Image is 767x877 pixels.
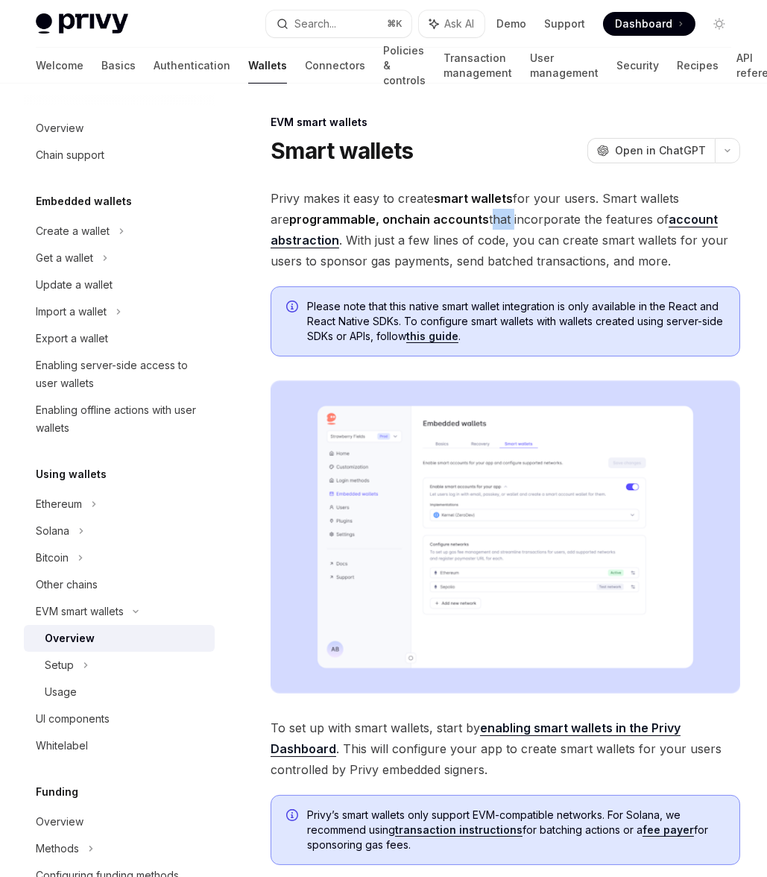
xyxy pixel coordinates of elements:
[419,10,484,37] button: Ask AI
[286,809,301,824] svg: Info
[387,18,403,30] span: ⌘ K
[24,808,215,835] a: Overview
[24,271,215,298] a: Update a wallet
[24,397,215,441] a: Enabling offline actions with user wallets
[36,495,82,513] div: Ethereum
[677,48,719,84] a: Recipes
[36,603,124,620] div: EVM smart wallets
[643,823,694,837] a: fee payer
[36,222,110,240] div: Create a wallet
[24,571,215,598] a: Other chains
[603,12,695,36] a: Dashboard
[248,48,287,84] a: Wallets
[444,16,474,31] span: Ask AI
[24,115,215,142] a: Overview
[36,303,107,321] div: Import a wallet
[24,625,215,652] a: Overview
[24,705,215,732] a: UI components
[36,737,88,755] div: Whitelabel
[24,679,215,705] a: Usage
[24,352,215,397] a: Enabling server-side access to user wallets
[616,48,659,84] a: Security
[36,576,98,594] div: Other chains
[544,16,585,31] a: Support
[24,732,215,759] a: Whitelabel
[36,119,83,137] div: Overview
[530,48,599,84] a: User management
[266,10,411,37] button: Search...⌘K
[395,823,523,837] a: transaction instructions
[24,142,215,169] a: Chain support
[271,137,413,164] h1: Smart wallets
[271,115,740,130] div: EVM smart wallets
[36,549,69,567] div: Bitcoin
[36,249,93,267] div: Get a wallet
[101,48,136,84] a: Basics
[305,48,365,84] a: Connectors
[587,138,715,163] button: Open in ChatGPT
[289,212,489,227] strong: programmable, onchain accounts
[36,710,110,728] div: UI components
[271,188,740,271] span: Privy makes it easy to create for your users. Smart wallets are that incorporate the features of ...
[307,808,725,852] span: Privy’s smart wallets only support EVM-compatible networks. For Solana, we recommend using for ba...
[36,356,206,392] div: Enabling server-side access to user wallets
[271,380,740,694] img: Sample enable smart wallets
[286,301,301,315] svg: Info
[24,325,215,352] a: Export a wallet
[307,299,725,344] span: Please note that this native smart wallet integration is only available in the React and React Na...
[294,15,336,33] div: Search...
[707,12,731,36] button: Toggle dark mode
[45,629,95,647] div: Overview
[36,840,79,858] div: Methods
[271,717,740,780] span: To set up with smart wallets, start by . This will configure your app to create smart wallets for...
[383,48,426,84] a: Policies & controls
[496,16,526,31] a: Demo
[615,143,706,158] span: Open in ChatGPT
[36,522,69,540] div: Solana
[36,813,83,831] div: Overview
[36,465,107,483] h5: Using wallets
[154,48,230,84] a: Authentication
[36,146,104,164] div: Chain support
[36,192,132,210] h5: Embedded wallets
[36,48,83,84] a: Welcome
[45,656,74,674] div: Setup
[615,16,672,31] span: Dashboard
[406,330,458,343] a: this guide
[36,276,113,294] div: Update a wallet
[444,48,512,84] a: Transaction management
[36,13,128,34] img: light logo
[36,401,206,437] div: Enabling offline actions with user wallets
[434,191,513,206] strong: smart wallets
[45,683,77,701] div: Usage
[36,330,108,348] div: Export a wallet
[36,783,78,801] h5: Funding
